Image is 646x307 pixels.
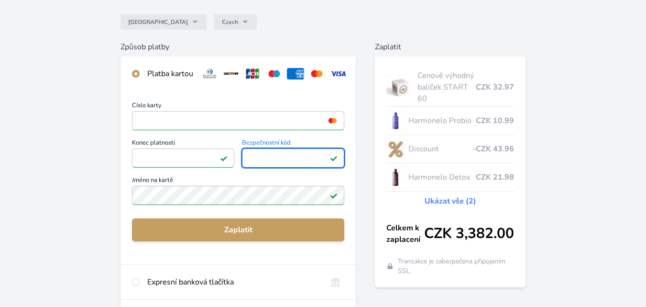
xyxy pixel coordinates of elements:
[408,171,476,183] span: Harmonelo Detox
[220,154,228,162] img: Platné pole
[308,68,326,80] img: mc.svg
[386,165,405,189] img: DETOX_se_stinem_x-lo.jpg
[214,14,257,30] button: Czech
[329,68,347,80] img: visa.svg
[408,115,476,126] span: Harmonelo Probio
[326,116,339,125] img: mc
[398,257,515,276] span: Transakce je zabezpečena připojením SSL
[244,68,262,80] img: jcb.svg
[147,68,193,80] div: Platba kartou
[408,143,472,155] span: Discount
[120,41,356,53] h6: Způsob platby
[424,225,514,242] span: CZK 3,382.00
[222,68,240,80] img: discover.svg
[140,224,337,236] span: Zaplatit
[132,186,344,205] input: Jméno na kartěPlatné pole
[417,70,476,104] span: Cenově výhodný balíček START 60
[425,195,476,207] a: Ukázat vše (2)
[147,276,319,288] div: Expresní banková tlačítka
[476,171,514,183] span: CZK 21.98
[132,218,344,241] button: Zaplatit
[375,41,526,53] h6: Zaplatit
[132,102,344,111] span: Číslo karty
[136,151,230,165] iframe: Iframe pro datum vypršení platnosti
[128,18,188,26] span: [GEOGRAPHIC_DATA]
[246,151,340,165] iframe: Iframe pro bezpečnostní kód
[386,109,405,133] img: CLEAN_PROBIO_se_stinem_x-lo.jpg
[287,68,305,80] img: amex.svg
[330,154,338,162] img: Platné pole
[201,68,219,80] img: diners.svg
[472,143,514,155] span: -CZK 43.96
[242,140,344,148] span: Bezpečnostní kód
[476,115,514,126] span: CZK 10.99
[120,14,207,30] button: [GEOGRAPHIC_DATA]
[132,177,344,186] span: Jméno na kartě
[222,18,238,26] span: Czech
[386,75,414,99] img: start.jpg
[136,114,340,127] iframe: Iframe pro číslo karty
[386,222,424,245] span: Celkem k zaplacení
[132,140,234,148] span: Konec platnosti
[330,192,338,199] img: Platné pole
[386,137,405,161] img: discount-lo.png
[265,68,283,80] img: maestro.svg
[327,276,344,288] img: onlineBanking_CZ.svg
[476,81,514,93] span: CZK 32.97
